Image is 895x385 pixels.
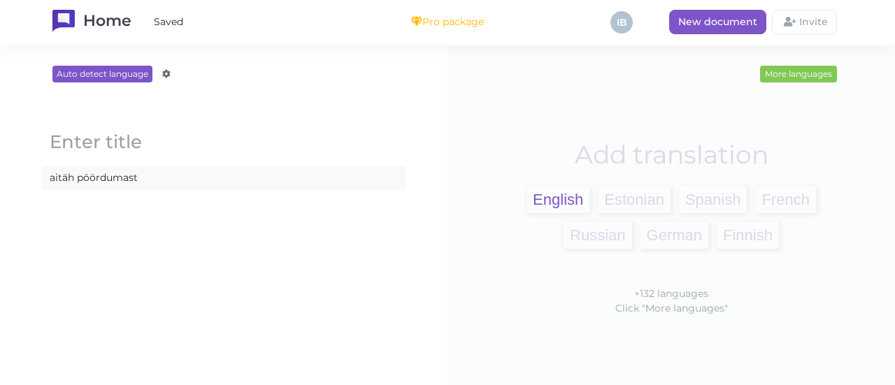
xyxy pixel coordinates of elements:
div: Add translation [496,136,846,173]
a: New document [669,10,766,34]
span: Auto detect language [52,66,152,82]
span: German [640,221,708,249]
content: aitäh pöördumast [43,166,405,189]
h1: Home [83,10,131,34]
span: New document [678,15,757,28]
div: IB [610,11,633,34]
span: French [755,186,815,213]
p: +132 languages Click "More languages" [496,286,846,316]
span: Russian [564,221,631,249]
span: Estonian [598,186,671,213]
span: Saved [154,15,183,29]
span: English [527,186,589,213]
div: More languages [760,66,837,82]
span: Invite [799,15,828,28]
div: Pro package [411,15,484,28]
img: TranslateWise logo [52,10,75,32]
span: Finnish [717,221,779,249]
a: Home [52,10,131,34]
span: Spanish [679,186,747,213]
